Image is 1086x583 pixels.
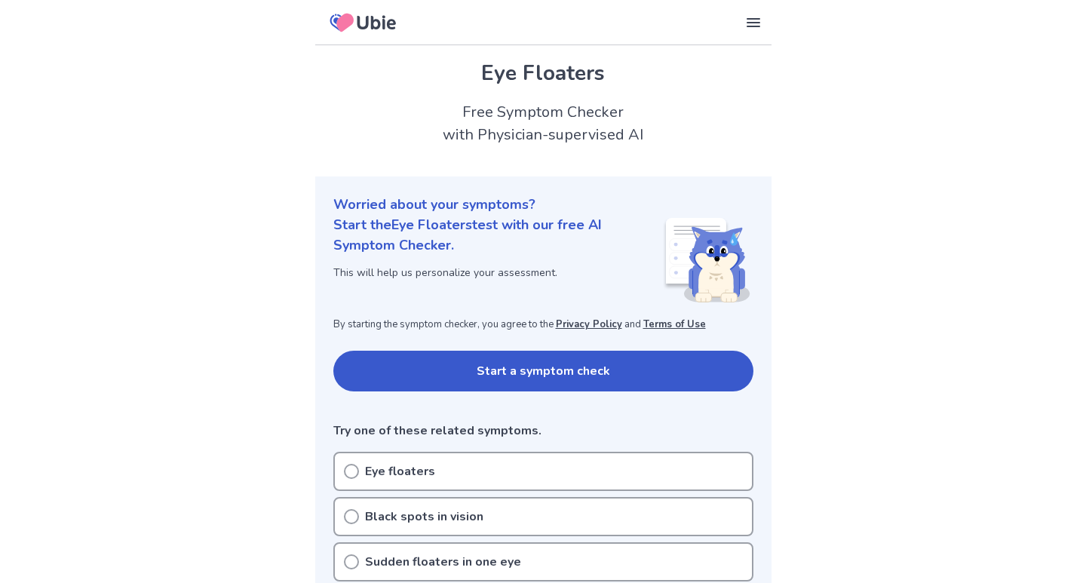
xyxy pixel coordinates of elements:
button: Start a symptom check [333,351,753,391]
p: Eye floaters [365,462,435,480]
h1: Eye Floaters [333,57,753,89]
p: Sudden floaters in one eye [365,553,521,571]
img: Shiba [663,218,750,302]
p: Black spots in vision [365,508,483,526]
p: Try one of these related symptoms. [333,422,753,440]
p: Start the Eye Floaters test with our free AI Symptom Checker. [333,215,663,256]
h2: Free Symptom Checker with Physician-supervised AI [315,101,772,146]
p: Worried about your symptoms? [333,195,753,215]
a: Privacy Policy [556,318,622,331]
p: This will help us personalize your assessment. [333,265,663,281]
a: Terms of Use [643,318,706,331]
p: By starting the symptom checker, you agree to the and [333,318,753,333]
